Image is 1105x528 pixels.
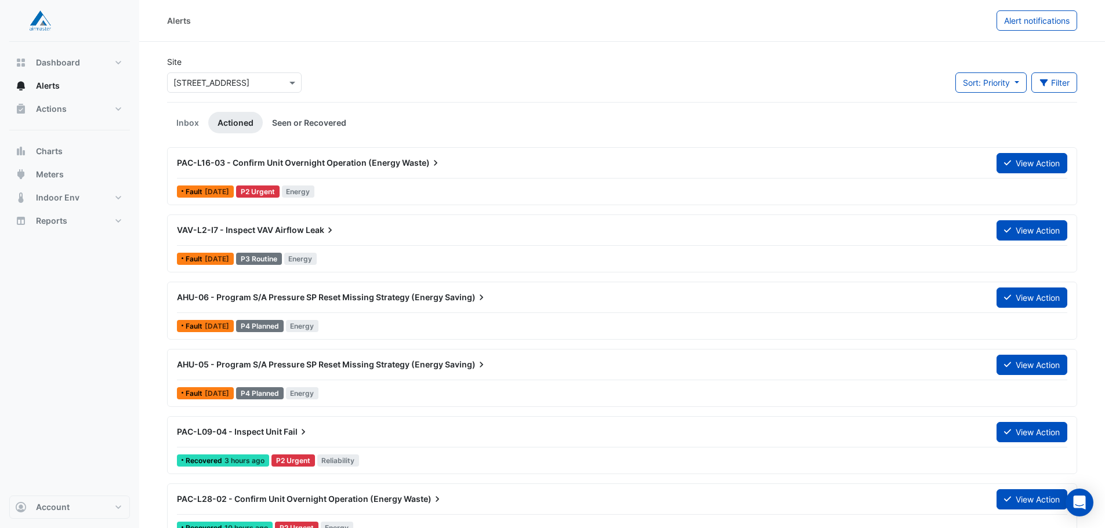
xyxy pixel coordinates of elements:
[36,57,80,68] span: Dashboard
[997,489,1067,509] button: View Action
[236,320,284,332] div: P4 Planned
[236,387,284,399] div: P4 Planned
[1066,489,1093,516] div: Open Intercom Messenger
[36,169,64,180] span: Meters
[9,140,130,163] button: Charts
[236,253,282,265] div: P3 Routine
[306,224,336,236] span: Leak
[9,496,130,519] button: Account
[997,287,1067,308] button: View Action
[177,494,402,504] span: PAC-L28-02 - Confirm Unit Overnight Operation (Energy
[271,454,315,467] div: P2 Urgent
[205,322,229,330] span: Wed 24-Jul-2024 20:13 AWST
[1031,72,1078,93] button: Filter
[997,153,1067,173] button: View Action
[955,72,1027,93] button: Sort: Priority
[286,387,319,399] span: Energy
[445,359,487,370] span: Saving)
[997,220,1067,241] button: View Action
[177,292,443,302] span: AHU-06 - Program S/A Pressure SP Reset Missing Strategy (Energy
[205,254,229,263] span: Wed 03-Sep-2025 16:16 AWST
[208,112,263,133] a: Actioned
[284,253,317,265] span: Energy
[167,112,208,133] a: Inbox
[963,78,1010,88] span: Sort: Priority
[317,454,360,467] span: Reliability
[997,422,1067,442] button: View Action
[15,145,27,157] app-icon: Charts
[205,389,229,398] span: Fri 28-Jun-2024 15:55 AWST
[186,457,224,464] span: Recovered
[15,103,27,115] app-icon: Actions
[186,323,205,330] span: Fault
[9,163,130,186] button: Meters
[36,501,70,513] span: Account
[263,112,356,133] a: Seen or Recovered
[167,14,191,27] div: Alerts
[402,157,441,169] span: Waste)
[997,355,1067,375] button: View Action
[224,456,265,465] span: Fri 05-Sep-2025 07:49 AWST
[15,169,27,180] app-icon: Meters
[205,187,229,196] span: Sun 06-Jul-2025 11:15 AWST
[236,185,280,198] div: P2 Urgent
[1004,16,1070,26] span: Alert notifications
[36,215,67,227] span: Reports
[9,51,130,74] button: Dashboard
[284,426,309,438] span: Fail
[15,80,27,92] app-icon: Alerts
[186,256,205,263] span: Fault
[286,320,319,332] span: Energy
[15,57,27,68] app-icon: Dashboard
[186,188,205,195] span: Fault
[177,427,282,436] span: PAC-L09-04 - Inspect Unit
[36,80,60,92] span: Alerts
[177,158,400,167] span: PAC-L16-03 - Confirm Unit Overnight Operation (Energy
[445,292,487,303] span: Saving)
[177,359,443,369] span: AHU-05 - Program S/A Pressure SP Reset Missing Strategy (Energy
[36,145,63,157] span: Charts
[997,10,1077,31] button: Alert notifications
[14,9,66,32] img: Company Logo
[186,390,205,397] span: Fault
[404,493,443,505] span: Waste)
[9,74,130,97] button: Alerts
[36,103,67,115] span: Actions
[15,215,27,227] app-icon: Reports
[9,97,130,121] button: Actions
[15,192,27,203] app-icon: Indoor Env
[282,185,315,198] span: Energy
[9,186,130,209] button: Indoor Env
[9,209,130,232] button: Reports
[167,56,182,68] label: Site
[36,192,79,203] span: Indoor Env
[177,225,304,235] span: VAV-L2-I7 - Inspect VAV Airflow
